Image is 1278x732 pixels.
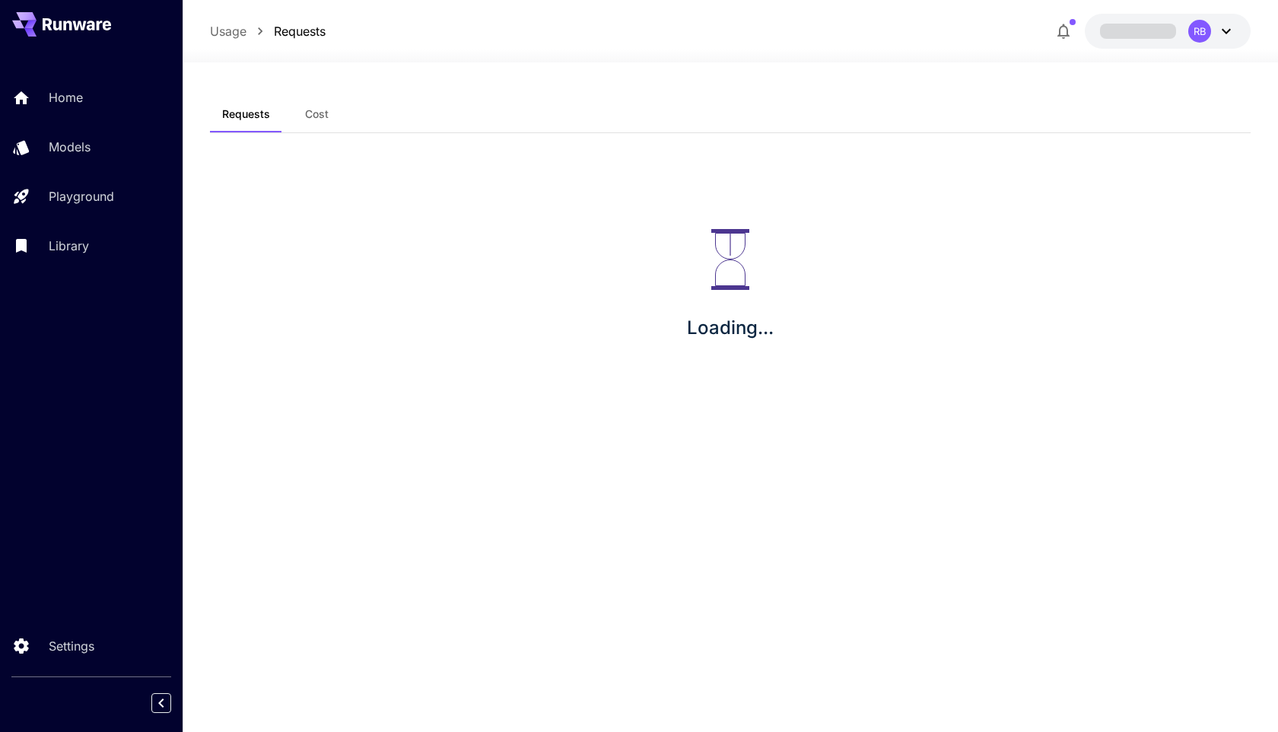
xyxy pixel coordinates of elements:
button: RB [1085,14,1251,49]
div: Collapse sidebar [163,689,183,717]
p: Library [49,237,89,255]
span: Requests [222,107,270,121]
p: Loading... [687,314,774,342]
button: Collapse sidebar [151,693,171,713]
span: Cost [305,107,329,121]
p: Home [49,88,83,107]
a: Usage [210,22,246,40]
p: Playground [49,187,114,205]
p: Settings [49,637,94,655]
a: Requests [274,22,326,40]
p: Models [49,138,91,156]
nav: breadcrumb [210,22,326,40]
div: RB [1188,20,1211,43]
